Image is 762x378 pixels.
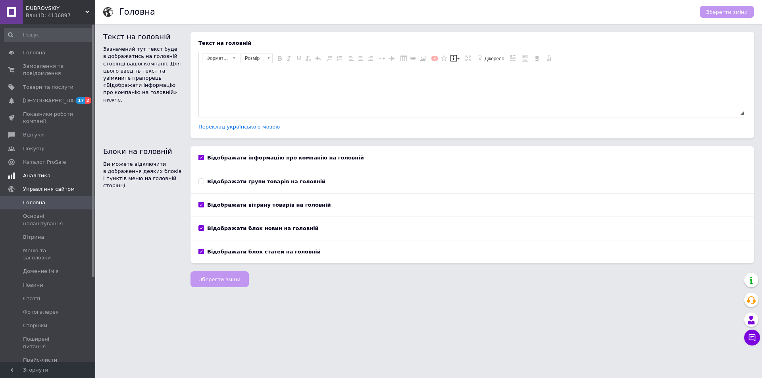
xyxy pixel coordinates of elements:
span: Замовлення та повідомлення [23,63,73,77]
p: Зазначений тут текст буде відображатись на головній сторінці вашої компанії. Для цього введіть те... [103,46,183,104]
span: Фотогалерея [23,309,59,316]
a: Додати відео з YouTube [430,54,439,63]
a: Вставити/видалити нумерований список [325,54,334,63]
span: Відгуки [23,131,44,138]
span: Доменне ім'я [23,268,59,275]
span: Показники роботи компанії [23,111,73,125]
span: Новини [23,282,43,289]
a: Вставити повідомлення [449,54,461,63]
a: Видалити форматування [304,54,313,63]
span: Покупці [23,145,44,152]
span: Аналітика [23,172,50,179]
b: Відображати вітрину товарів на головній [207,202,331,208]
a: Переклад українською мовою [198,124,280,130]
a: Вставити/видалити маркований список [335,54,344,63]
span: Потягніть для зміни розмірів [740,111,744,115]
div: Текст на головній [198,40,746,47]
a: Максимізувати [464,54,473,63]
a: Підкреслений (Ctrl+U) [294,54,303,63]
div: Ваш ID: 4136897 [26,12,95,19]
a: Повернути (Ctrl+Z) [314,54,322,63]
a: Створити таблицю [521,54,529,63]
h2: Текст на головній [103,32,183,42]
a: Зробити резервну копію зараз [533,54,541,63]
b: Відображати інформацію про компанію на головній [207,155,364,161]
button: Чат з покупцем [744,330,760,345]
a: Джерело [476,54,506,63]
b: Відображати блок новин на головній [207,225,319,231]
iframe: Редактор, A20AD4EC-F7F9-468C-9E93-CCB1FEA40EAB [199,66,746,106]
input: Пошук [4,28,94,42]
span: Основні налаштування [23,213,73,227]
span: Вітрина [23,234,44,241]
span: 2 [85,97,91,104]
a: Вставити/Редагувати посилання (Ctrl+L) [409,54,418,63]
a: Зменшити відступ [378,54,387,63]
b: Відображати блок статей на головній [207,249,321,255]
h1: Головна [119,7,155,17]
a: Відновити резервну копію... [545,54,553,63]
span: Сторінки [23,322,47,329]
b: Відображати групи товарів на головній [207,178,325,184]
span: Форматування [202,54,230,63]
a: Розмір [241,54,273,63]
a: Жирний (Ctrl+B) [275,54,284,63]
a: Зображення [418,54,427,63]
a: По центру [356,54,365,63]
a: Таблиця [399,54,408,63]
span: Джерело [483,56,504,62]
a: По правому краю [366,54,375,63]
a: Форматування [202,54,238,63]
span: DUBROVSKIY [26,5,85,12]
span: Управління сайтом [23,186,75,193]
span: Розмір [241,54,265,63]
a: Вставити шаблон [509,54,518,63]
h2: Блоки на головній [103,146,183,156]
span: Товари та послуги [23,84,73,91]
span: [DEMOGRAPHIC_DATA] [23,97,82,104]
a: Вставити іконку [440,54,448,63]
p: Ви можете відключити відображення деяких блоків і пунктів меню на головній сторінці. [103,161,183,190]
span: Статті [23,295,40,302]
span: Меню та заголовки [23,247,73,261]
span: Поширені питання [23,336,73,350]
a: Курсив (Ctrl+I) [285,54,294,63]
div: Кiлькiсть символiв [735,109,740,116]
span: Головна [23,49,45,56]
span: Прайс-листи [23,357,57,364]
a: Збільшити відступ [387,54,396,63]
span: Каталог ProSale [23,159,66,166]
span: 17 [76,97,85,104]
span: Головна [23,199,45,206]
a: По лівому краю [347,54,356,63]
